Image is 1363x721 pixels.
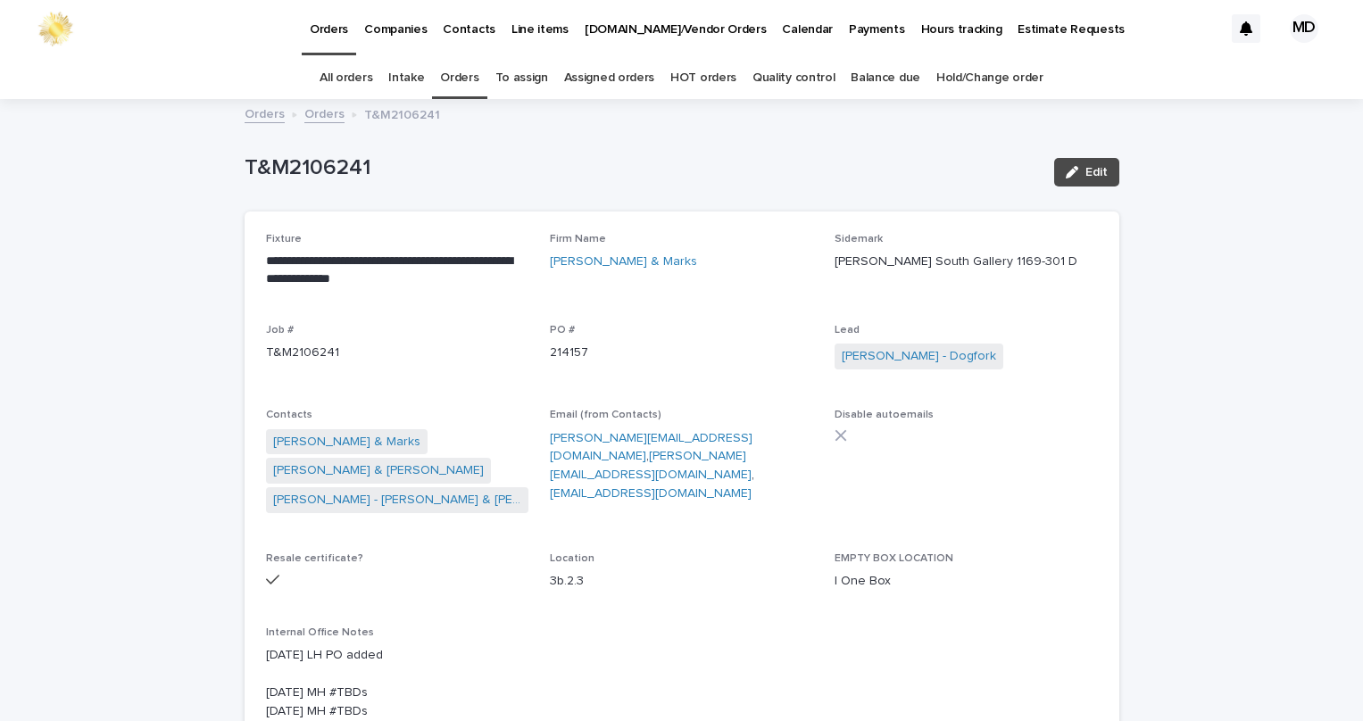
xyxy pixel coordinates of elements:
p: , , [550,429,813,503]
span: Lead [835,325,860,336]
span: Fixture [266,234,302,244]
a: Orders [245,103,285,123]
p: I One Box [835,572,1098,591]
a: All orders [320,57,372,99]
a: [PERSON_NAME] - Dogfork [842,347,996,366]
span: Contacts [266,410,312,420]
span: Firm Name [550,234,606,244]
span: Edit [1085,166,1108,178]
span: Location [550,553,594,564]
p: 3b.2.3 [550,572,813,591]
p: T&M2106241 [245,155,1040,181]
a: Intake [388,57,424,99]
a: Hold/Change order [936,57,1043,99]
span: Email (from Contacts) [550,410,661,420]
div: MD [1290,14,1318,43]
span: Job # [266,325,294,336]
a: [PERSON_NAME] & Marks [273,433,420,452]
a: Assigned orders [564,57,654,99]
a: HOT orders [670,57,736,99]
img: 0ffKfDbyRa2Iv8hnaAqg [36,11,75,46]
span: EMPTY BOX LOCATION [835,553,953,564]
a: [PERSON_NAME] & Marks [550,253,697,271]
a: Orders [304,103,345,123]
a: Balance due [851,57,920,99]
p: 214157 [550,344,813,362]
p: T&M2106241 [266,344,529,362]
a: [PERSON_NAME] & [PERSON_NAME] [273,461,484,480]
p: T&M2106241 [364,104,440,123]
a: To assign [495,57,548,99]
span: Disable autoemails [835,410,934,420]
span: Internal Office Notes [266,627,374,638]
a: [PERSON_NAME][EMAIL_ADDRESS][DOMAIN_NAME] [550,450,752,481]
span: Sidemark [835,234,883,244]
button: Edit [1054,158,1119,186]
span: Resale certificate? [266,553,363,564]
a: [PERSON_NAME] - [PERSON_NAME] & [PERSON_NAME] [273,491,522,510]
a: [EMAIL_ADDRESS][DOMAIN_NAME] [550,487,752,500]
a: [PERSON_NAME][EMAIL_ADDRESS][DOMAIN_NAME] [550,432,752,463]
span: PO # [550,325,575,336]
p: [PERSON_NAME] South Gallery 1169-301 D [835,253,1098,271]
a: Orders [440,57,478,99]
a: Quality control [752,57,835,99]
